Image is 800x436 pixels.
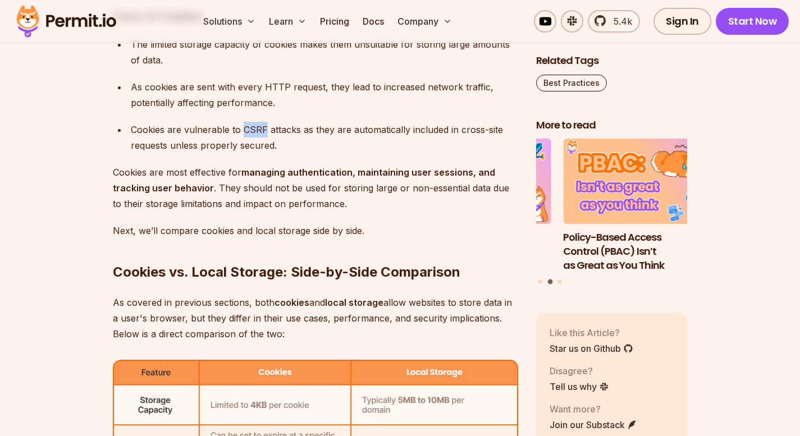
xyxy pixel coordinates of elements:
[557,279,562,284] button: Go to slide 3
[113,223,518,238] p: Next, we’ll compare cookies and local storage side by side.
[716,8,789,35] a: Start Now
[113,218,518,281] h2: Cookies vs. Local Storage: Side-by-Side Comparison
[131,79,518,111] div: As cookies are sent with every HTTP request, they lead to increased network traffic, potentially ...
[131,36,518,68] div: The limited storage capacity of cookies makes them unsuitable for storing large amounts of data.
[550,380,609,393] a: Tell us why
[393,10,456,33] button: Company
[400,139,551,273] a: How to Use JWTs for Authorization: Best Practices and Common MistakesHow to Use JWTs for Authoriz...
[563,231,715,272] h3: Policy-Based Access Control (PBAC) Isn’t as Great as You Think
[607,15,632,28] span: 5.4k
[275,297,309,308] strong: cookies
[536,118,688,132] h2: More to read
[538,279,542,284] button: Go to slide 1
[131,122,518,153] div: Cookies are vulnerable to CSRF attacks as they are automatically included in cross-site requests ...
[550,342,633,355] a: Star us on Github
[113,167,495,194] strong: managing authentication, maintaining user sessions, and tracking user behavior
[547,279,552,284] button: Go to slide 2
[400,231,551,272] h3: How to Use JWTs for Authorization: Best Practices and Common Mistakes
[113,164,518,212] p: Cookies are most effective for . They should not be used for storing large or non-essential data ...
[550,364,609,378] p: Disagree?
[325,297,383,308] strong: local storage
[550,326,633,339] p: Like this Article?
[536,75,607,91] a: Best Practices
[563,139,715,273] li: 2 of 3
[563,139,715,224] img: Policy-Based Access Control (PBAC) Isn’t as Great as You Think
[536,139,688,286] div: Posts
[536,54,688,68] h2: Related Tags
[11,2,121,40] img: Permit logo
[358,10,388,33] a: Docs
[400,139,551,273] li: 1 of 3
[588,10,640,33] a: 5.4k
[199,10,260,33] button: Solutions
[653,8,711,35] a: Sign In
[264,10,311,33] button: Learn
[550,402,637,416] p: Want more?
[113,295,518,342] p: As covered in previous sections, both and allow websites to store data in a user's browser, but t...
[316,10,354,33] a: Pricing
[550,418,637,432] a: Join our Substack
